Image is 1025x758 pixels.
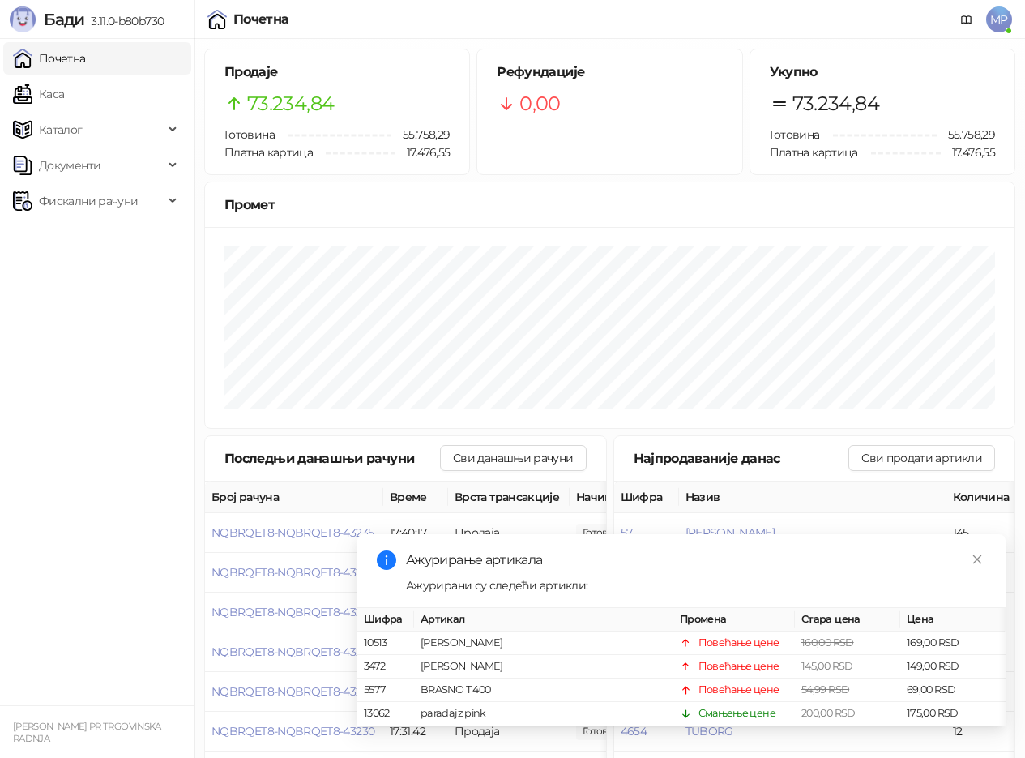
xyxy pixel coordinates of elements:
[801,684,849,696] span: 54,99 RSD
[946,482,1019,513] th: Количина
[621,525,633,540] button: 57
[357,608,414,632] th: Шифра
[211,684,371,699] button: NQBRQET8-NQBRQET8-43231
[900,703,1006,726] td: 175,00 RSD
[698,659,779,675] div: Повећање цене
[497,62,722,82] h5: Рефундације
[900,679,1006,703] td: 69,00 RSD
[395,143,450,161] span: 17.476,55
[357,632,414,656] td: 10513
[233,13,289,26] div: Почетна
[954,6,980,32] a: Документација
[84,14,164,28] span: 3.11.0-b80b730
[848,445,995,471] button: Сви продати артикли
[801,637,854,649] span: 160,00 RSD
[414,608,673,632] th: Артикал
[414,632,673,656] td: [PERSON_NAME]
[770,145,858,160] span: Платна картица
[383,513,448,553] td: 17:40:17
[414,703,673,726] td: paradajz pink
[801,661,853,673] span: 145,00 RSD
[357,656,414,679] td: 3472
[377,550,396,570] span: info-circle
[211,525,374,540] button: NQBRQET8-NQBRQET8-43235
[576,524,631,542] span: 155,00
[946,513,1019,553] td: 145
[900,656,1006,679] td: 149,00 RSD
[941,143,995,161] span: 17.476,55
[391,126,450,143] span: 55.758,29
[357,679,414,703] td: 5577
[679,482,946,513] th: Назив
[770,127,820,142] span: Готовина
[211,645,374,659] button: NQBRQET8-NQBRQET8-43232
[801,708,856,720] span: 200,00 RSD
[211,565,374,580] button: NQBRQET8-NQBRQET8-43234
[13,721,161,744] small: [PERSON_NAME] PR TRGOVINSKA RADNJA
[414,679,673,703] td: BRASNO T 400
[972,554,983,565] span: close
[224,145,313,160] span: Платна картица
[795,608,900,632] th: Стара цена
[448,482,570,513] th: Врста трансакције
[698,636,779,652] div: Повећање цене
[770,62,995,82] h5: Укупно
[440,445,586,471] button: Сви данашњи рачуни
[968,550,986,568] a: Close
[519,88,560,119] span: 0,00
[211,724,374,739] button: NQBRQET8-NQBRQET8-43230
[792,88,879,119] span: 73.234,84
[10,6,36,32] img: Logo
[570,482,732,513] th: Начини плаћања
[448,513,570,553] td: Продаја
[383,482,448,513] th: Време
[685,525,775,540] button: [PERSON_NAME]
[698,683,779,699] div: Повећање цене
[900,632,1006,656] td: 169,00 RSD
[357,703,414,726] td: 13062
[406,576,986,594] div: Ажурирани су следећи артикли:
[224,195,995,215] div: Промет
[44,10,84,29] span: Бади
[211,605,374,619] button: NQBRQET8-NQBRQET8-43233
[224,448,440,469] div: Последњи данашњи рачуни
[224,127,275,142] span: Готовина
[13,78,64,110] a: Каса
[986,6,1012,32] span: MP
[414,656,673,679] td: [PERSON_NAME]
[937,126,995,143] span: 55.758,29
[900,608,1006,632] th: Цена
[205,482,383,513] th: Број рачуна
[247,88,334,119] span: 73.234,84
[39,185,138,217] span: Фискални рачуни
[698,706,775,722] div: Смањење цене
[39,113,83,146] span: Каталог
[614,482,679,513] th: Шифра
[634,448,849,469] div: Најпродаваније данас
[406,550,986,570] div: Ажурирање артикала
[224,62,450,82] h5: Продаје
[39,149,100,182] span: Документи
[673,608,795,632] th: Промена
[13,42,86,75] a: Почетна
